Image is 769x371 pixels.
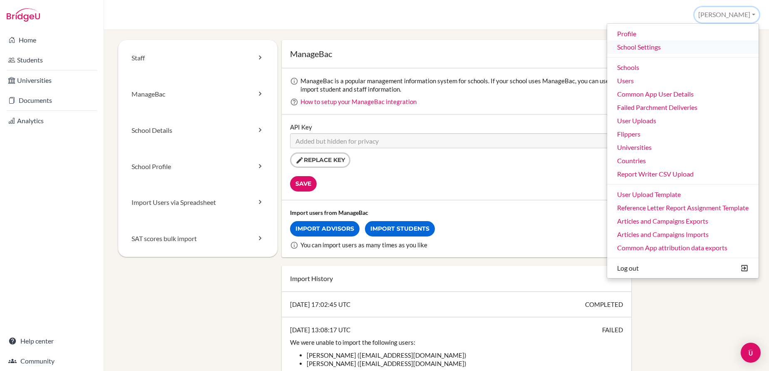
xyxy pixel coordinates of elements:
a: Import Advisors [290,221,360,237]
a: Universities [2,72,102,89]
a: ManageBac [118,76,278,112]
h1: ManageBac [290,48,623,60]
a: Community [2,353,102,369]
span: COMPLETED [585,300,623,309]
h2: Import History [290,274,623,283]
button: Replace key [290,152,350,168]
p: We were unable to import the following users: [290,338,623,346]
a: Articles and Campaigns Exports [607,214,759,228]
a: Profile [607,27,759,40]
li: Email has already been taken [307,359,623,368]
a: How to setup your ManageBac integration [300,98,417,105]
a: Schools [607,61,759,74]
a: Analytics [2,112,102,129]
div: [DATE] 17:02:45 UTC [282,292,632,317]
a: Documents [2,92,102,109]
a: Users [607,74,759,87]
a: School Settings [607,40,759,54]
label: API Key [290,123,312,131]
div: You can import users as many times as you like [300,241,623,249]
a: Common App attribution data exports [607,241,759,254]
a: School Details [118,112,278,149]
input: Save [290,176,317,192]
a: Help center [2,333,102,349]
a: SAT scores bulk import [118,221,278,257]
a: Import Students [365,221,435,237]
a: Failed Parchment Deliveries [607,101,759,114]
span: FAILED [602,326,623,334]
a: School Profile [118,149,278,185]
a: Countries [607,154,759,167]
a: Reference Letter Report Assignment Template [607,201,759,214]
div: Import users from ManageBac [290,209,623,217]
img: Bridge-U [7,8,40,22]
a: User Upload Template [607,188,759,201]
a: Report Writer CSV Upload [607,167,759,181]
div: ManageBac is a popular management information system for schools. If your school uses ManageBac, ... [300,77,623,93]
div: Open Intercom Messenger [741,343,761,363]
a: User Uploads [607,114,759,127]
input: Added but hidden for privacy [290,133,623,148]
a: Import Users via Spreadsheet [118,184,278,221]
a: Staff [118,40,278,76]
ul: [PERSON_NAME] [607,23,759,279]
button: Log out [607,261,759,275]
a: Flippers [607,127,759,141]
li: Email has already been taken [307,351,623,359]
a: Common App User Details [607,87,759,101]
button: [PERSON_NAME] [695,7,759,22]
a: Universities [607,141,759,154]
a: Students [2,52,102,68]
a: Home [2,32,102,48]
a: Articles and Campaigns Imports [607,228,759,241]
